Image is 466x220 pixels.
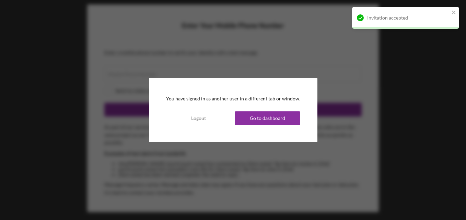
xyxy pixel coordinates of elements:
[166,111,232,125] button: Logout
[191,111,206,125] div: Logout
[250,111,285,125] div: Go to dashboard
[235,111,300,125] button: Go to dashboard
[452,10,456,16] button: close
[166,95,300,102] p: You have signed in as another user in a different tab or window.
[367,15,450,21] div: Invitation accepted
